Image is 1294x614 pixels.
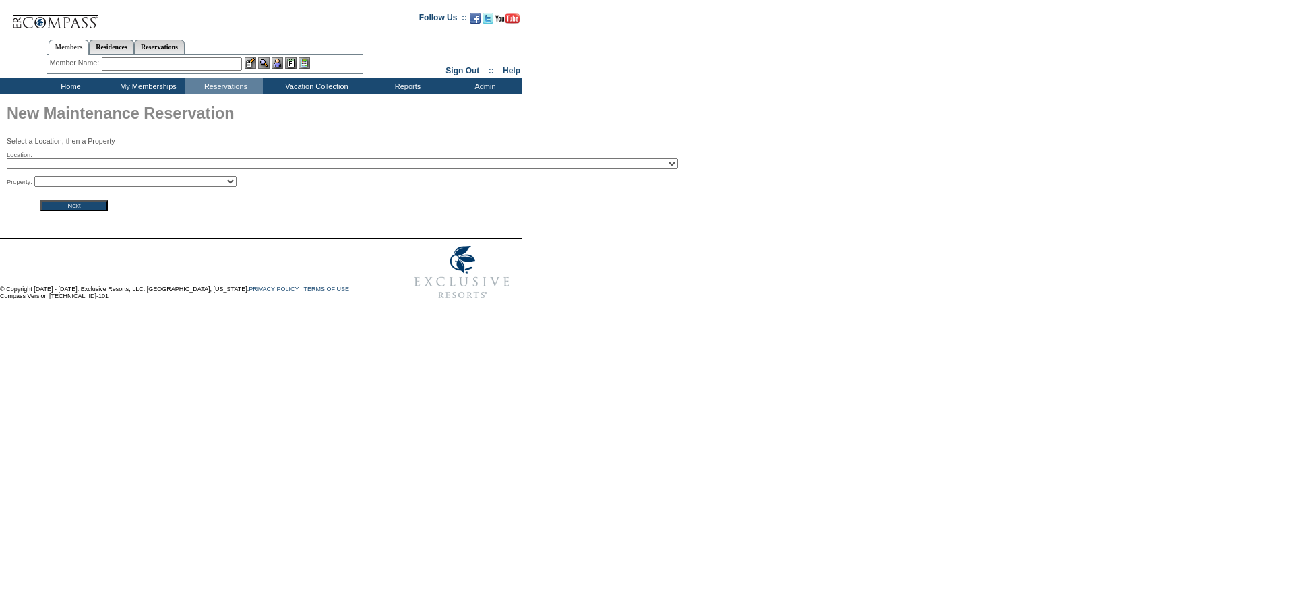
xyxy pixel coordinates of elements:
img: Compass Home [11,3,99,31]
a: Residences [89,40,134,54]
td: Reports [367,78,445,94]
td: Admin [445,78,522,94]
div: Member Name: [50,57,102,69]
a: Members [49,40,90,55]
a: PRIVACY POLICY [249,286,299,293]
td: Reservations [185,78,263,94]
a: Reservations [134,40,185,54]
img: b_edit.gif [245,57,256,69]
span: :: [489,66,494,75]
a: Follow us on Twitter [483,17,493,25]
img: Subscribe to our YouTube Channel [495,13,520,24]
img: Follow us on Twitter [483,13,493,24]
td: Home [30,78,108,94]
span: Location: [7,151,32,159]
img: View [258,57,270,69]
img: Reservations [285,57,297,69]
a: Help [503,66,520,75]
img: Exclusive Resorts [402,239,522,306]
a: Become our fan on Facebook [470,17,481,25]
img: Impersonate [272,57,283,69]
img: b_calculator.gif [299,57,310,69]
td: My Memberships [108,78,185,94]
a: TERMS OF USE [304,286,350,293]
p: Select a Location, then a Property [7,137,522,145]
td: Follow Us :: [419,11,467,28]
h1: New Maintenance Reservation [7,101,522,129]
span: Property: [7,178,32,186]
a: Sign Out [445,66,479,75]
input: Next [40,200,108,211]
img: Become our fan on Facebook [470,13,481,24]
td: Vacation Collection [263,78,367,94]
a: Subscribe to our YouTube Channel [495,17,520,25]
